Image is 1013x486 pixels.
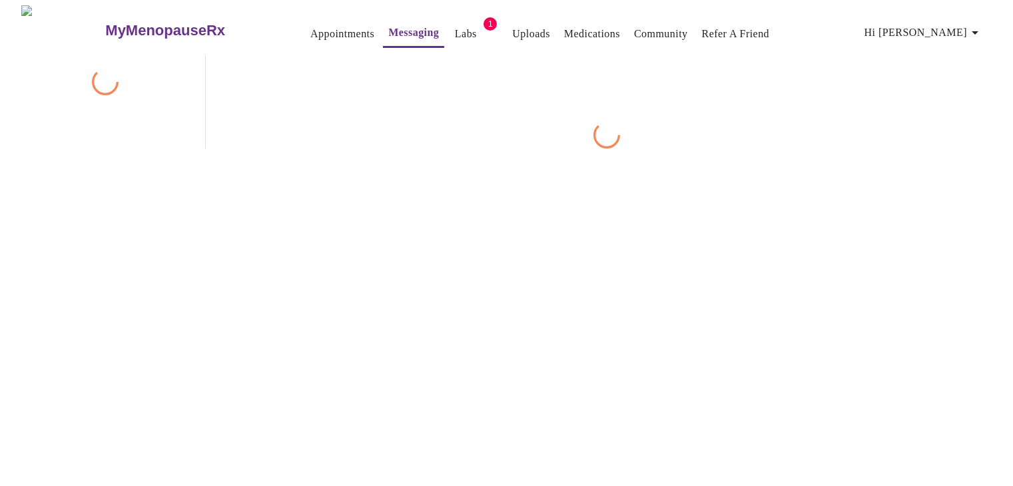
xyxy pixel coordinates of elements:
[697,21,775,47] button: Refer a Friend
[634,25,688,43] a: Community
[484,17,497,31] span: 1
[702,25,770,43] a: Refer a Friend
[507,21,555,47] button: Uploads
[310,25,374,43] a: Appointments
[105,22,225,39] h3: MyMenopauseRx
[859,19,988,46] button: Hi [PERSON_NAME]
[512,25,550,43] a: Uploads
[383,19,444,48] button: Messaging
[305,21,380,47] button: Appointments
[864,23,983,42] span: Hi [PERSON_NAME]
[564,25,620,43] a: Medications
[629,21,693,47] button: Community
[455,25,477,43] a: Labs
[559,21,625,47] button: Medications
[388,23,439,42] a: Messaging
[444,21,487,47] button: Labs
[104,7,278,54] a: MyMenopauseRx
[21,5,104,55] img: MyMenopauseRx Logo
